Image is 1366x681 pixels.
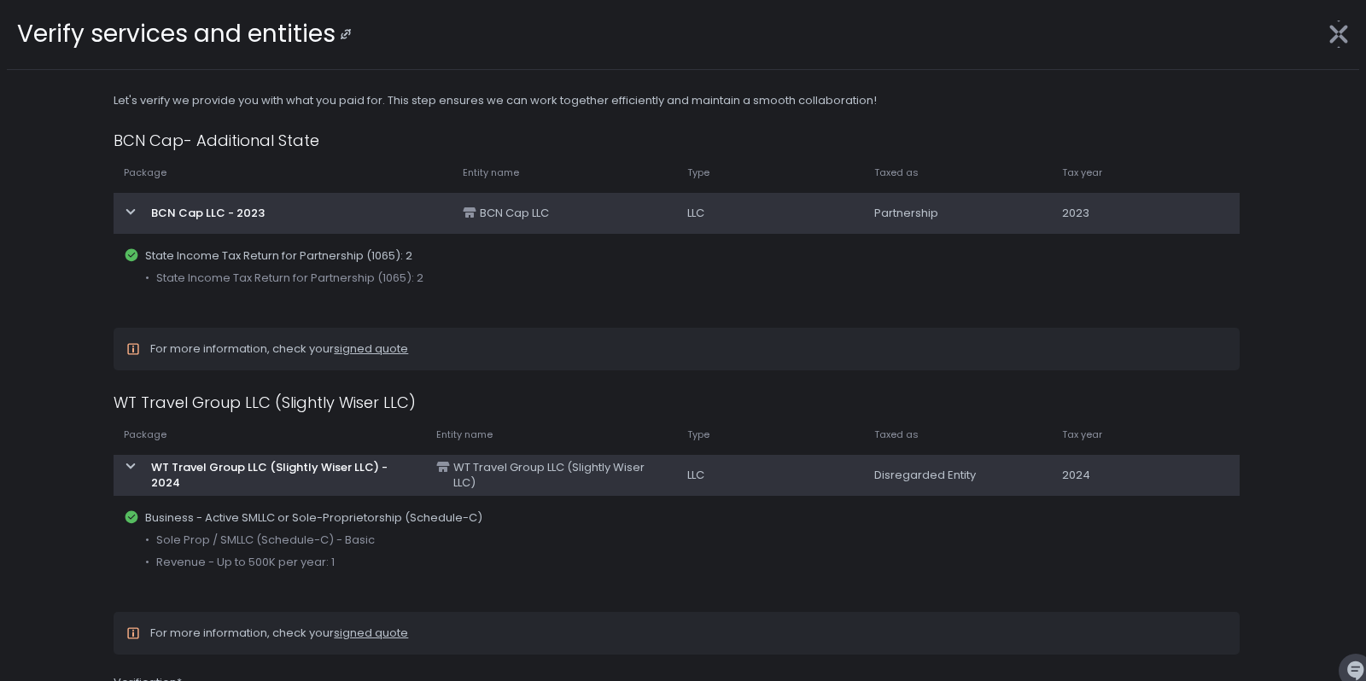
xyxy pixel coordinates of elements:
span: Entity name [463,166,519,179]
h1: WT Travel Group LLC (Slightly Wiser LLC) [114,391,1252,414]
span: WT Travel Group LLC (Slightly Wiser LLC) - 2024 [151,460,416,491]
span: Entity name [436,428,493,441]
span: Tax year [1062,166,1102,179]
span: Revenue - Up to 500K per year: 1 [156,555,335,570]
span: BCN Cap LLC [480,206,549,221]
a: signed quote [334,340,408,357]
div: 2023 [1062,206,1229,221]
span: Tax year [1062,428,1102,441]
div: Verify services and entities [17,16,336,52]
span: For more information, check your [150,340,408,357]
div: • [145,533,1228,548]
span: Type [687,428,709,441]
span: Taxed as [874,428,919,441]
span: Taxed as [874,166,919,179]
div: Let's verify we provide you with what you paid for. This step ensures we can work together effici... [114,93,1252,108]
div: • [145,555,1228,570]
span: Package [124,166,166,179]
div: 2024 [1062,468,1229,483]
span: State Income Tax Return for Partnership (1065): 2 [156,271,423,286]
span: Business - Active SMLLC or Sole-Proprietorship (Schedule-C) [145,510,1228,526]
div: Partnership [874,206,1042,221]
span: For more information, check your [150,625,408,641]
span: Sole Prop / SMLLC (Schedule-C) - Basic [156,533,375,548]
span: BCN Cap LLC - 2023 [151,206,265,221]
span: State Income Tax Return for Partnership (1065): 2 [145,248,1228,264]
span: WT Travel Group LLC (Slightly Wiser LLC) [453,460,667,491]
h1: BCN Cap- Additional State [114,129,1252,152]
div: LLC [687,206,855,221]
a: signed quote [334,625,408,641]
span: Type [687,166,709,179]
div: Disregarded Entity [874,468,1042,483]
span: Package [124,428,166,441]
div: • [145,271,1228,286]
div: LLC [687,468,855,483]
